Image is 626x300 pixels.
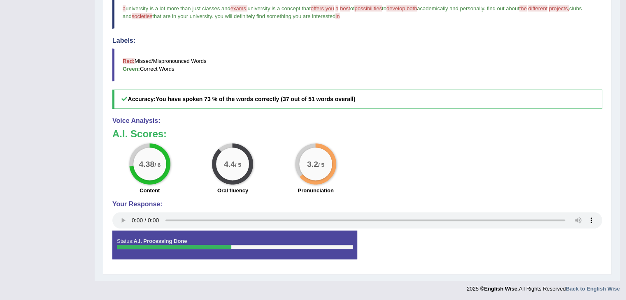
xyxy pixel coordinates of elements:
span: of [350,5,355,12]
span: exams. [230,5,248,12]
h5: Accuracy: [112,90,602,109]
blockquote: Missed/Mispronounced Words Correct Words [112,48,602,81]
span: . [212,13,214,19]
label: Pronunciation [298,187,333,194]
span: clubs and [123,5,583,19]
label: Oral fluency [217,187,248,194]
label: Content [140,187,160,194]
span: in [335,13,340,19]
b: Green: [123,66,140,72]
span: university is a lot more than just classes and [126,5,230,12]
span: develop both [386,5,417,12]
span: to [382,5,386,12]
span: university is a concept that [247,5,310,12]
span: societies [132,13,153,19]
b: A.I. Scores: [112,128,167,139]
span: academically and personally [417,5,484,12]
span: the [519,5,527,12]
h4: Voice Analysis: [112,117,602,125]
h4: Labels: [112,37,602,44]
b: You have spoken 73 % of the words correctly (37 out of 51 words overall) [156,96,355,102]
small: / 5 [318,162,324,168]
span: find out about [487,5,519,12]
span: projects, [549,5,569,12]
small: / 6 [154,162,161,168]
small: / 5 [235,162,241,168]
strong: A.I. Processing Done [133,238,187,244]
span: possibilities [354,5,382,12]
span: offers you [311,5,334,12]
big: 4.4 [224,159,235,168]
div: Status: [112,231,357,259]
b: Red: [123,58,135,64]
div: 2025 © All Rights Reserved [467,281,620,293]
a: Back to English Wise [566,286,620,292]
big: 3.2 [307,159,318,168]
span: . [484,5,486,12]
big: 4.38 [139,159,154,168]
span: a [335,5,338,12]
span: a [123,5,126,12]
span: different [528,5,547,12]
h4: Your Response: [112,201,602,208]
span: that are in your university [152,13,212,19]
strong: English Wise. [484,286,519,292]
span: you will definitely find something you are interested [215,13,335,19]
span: host [340,5,350,12]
